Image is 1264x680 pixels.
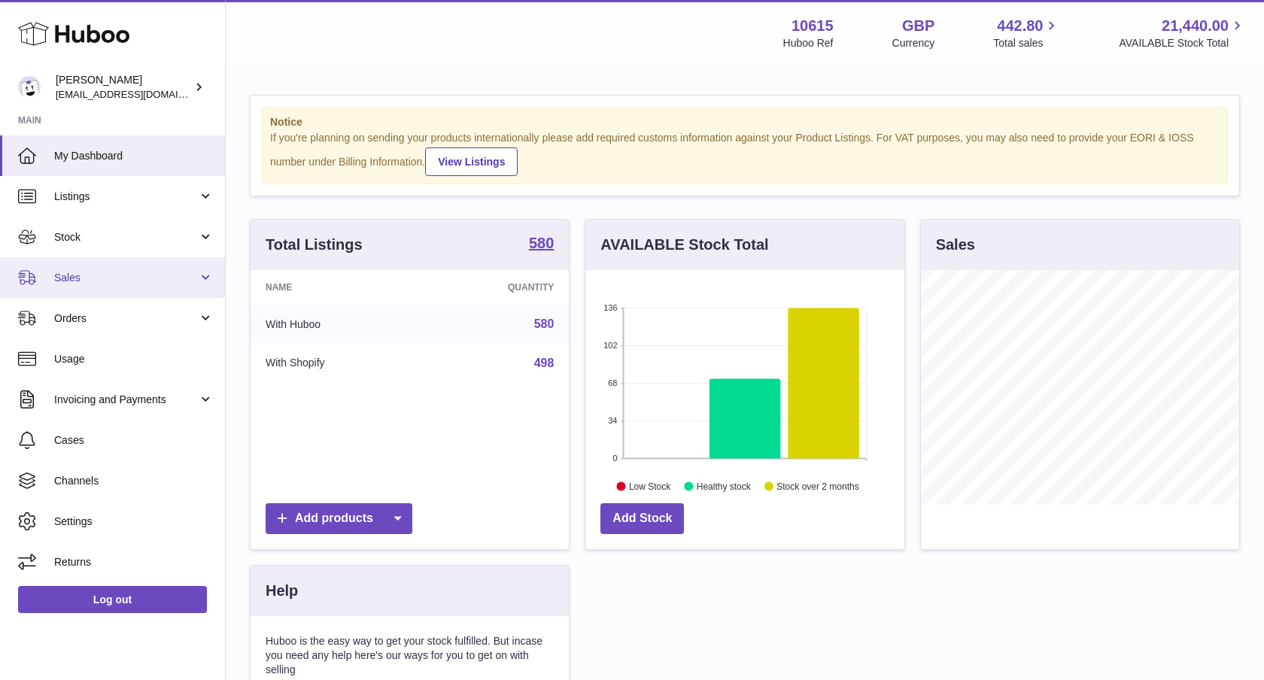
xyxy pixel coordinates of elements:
th: Name [251,270,422,305]
span: Channels [54,474,214,488]
span: AVAILABLE Stock Total [1119,36,1246,50]
h3: Total Listings [266,235,363,255]
strong: 10615 [792,16,834,36]
a: 442.80 Total sales [993,16,1060,50]
text: 102 [603,341,617,350]
a: View Listings [425,147,518,176]
div: Huboo Ref [783,36,834,50]
div: [PERSON_NAME] [56,73,191,102]
span: Returns [54,555,214,569]
span: My Dashboard [54,149,214,163]
text: 68 [609,378,618,387]
span: Invoicing and Payments [54,393,198,407]
span: Stock [54,230,198,244]
span: Usage [54,352,214,366]
img: fulfillment@fable.com [18,76,41,99]
h3: AVAILABLE Stock Total [600,235,768,255]
div: If you're planning on sending your products internationally please add required customs informati... [270,131,1220,176]
strong: 580 [529,235,554,250]
h3: Sales [936,235,975,255]
strong: GBP [902,16,934,36]
div: Currency [892,36,935,50]
span: 442.80 [997,16,1043,36]
text: Low Stock [629,481,671,491]
a: 580 [534,317,555,330]
text: 0 [613,454,618,463]
span: Cases [54,433,214,448]
a: Add Stock [600,503,684,534]
a: 580 [529,235,554,253]
a: Log out [18,586,207,613]
text: Stock over 2 months [777,481,859,491]
span: 21,440.00 [1162,16,1229,36]
span: Orders [54,311,198,326]
p: Huboo is the easy way to get your stock fulfilled. But incase you need any help here's our ways f... [266,634,554,677]
text: 136 [603,303,617,312]
td: With Shopify [251,344,422,383]
span: Sales [54,271,198,285]
span: Total sales [993,36,1060,50]
a: Add products [266,503,412,534]
a: 498 [534,357,555,369]
strong: Notice [270,115,1220,129]
span: [EMAIL_ADDRESS][DOMAIN_NAME] [56,88,221,100]
text: Healthy stock [697,481,752,491]
span: Listings [54,190,198,204]
span: Settings [54,515,214,529]
text: 34 [609,416,618,425]
th: Quantity [422,270,569,305]
h3: Help [266,581,298,601]
td: With Huboo [251,305,422,344]
a: 21,440.00 AVAILABLE Stock Total [1119,16,1246,50]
